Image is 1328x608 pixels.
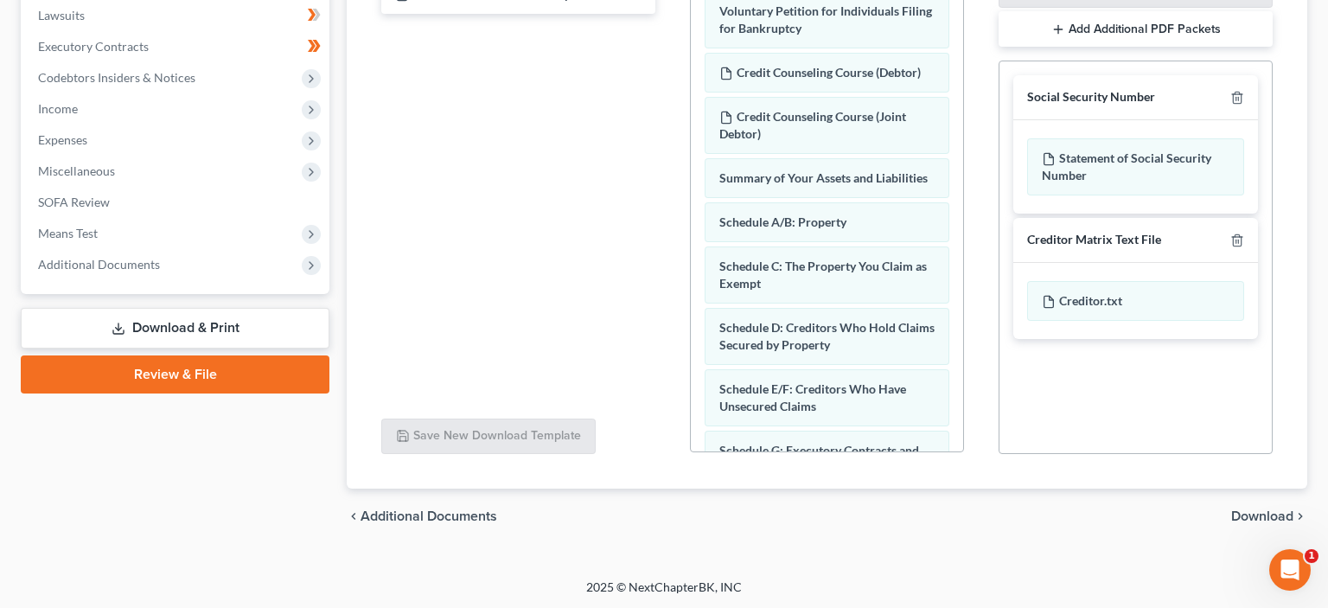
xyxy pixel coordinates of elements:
span: Means Test [38,226,98,240]
span: Voluntary Petition for Individuals Filing for Bankruptcy [719,3,932,35]
span: Lawsuits [38,8,85,22]
span: Schedule C: The Property You Claim as Exempt [719,259,927,291]
button: Download chevron_right [1231,509,1307,523]
span: SOFA Review [38,195,110,209]
button: Add Additional PDF Packets [999,11,1273,48]
span: Credit Counseling Course (Joint Debtor) [719,109,906,141]
div: Social Security Number [1027,89,1155,106]
span: Additional Documents [361,509,497,523]
div: Creditor Matrix Text File [1027,232,1161,248]
span: Schedule E/F: Creditors Who Have Unsecured Claims [719,381,906,413]
span: Executory Contracts [38,39,149,54]
span: Expenses [38,132,87,147]
span: 1 [1305,549,1318,563]
span: Credit Counseling Course (Debtor) [737,65,921,80]
span: Miscellaneous [38,163,115,178]
span: Additional Documents [38,257,160,272]
a: SOFA Review [24,187,329,218]
span: Income [38,101,78,116]
a: Review & File [21,355,329,394]
i: chevron_left [347,509,361,523]
div: Statement of Social Security Number [1027,138,1244,195]
span: Codebtors Insiders & Notices [38,70,195,85]
span: Schedule A/B: Property [719,214,846,229]
div: Creditor.txt [1027,281,1244,321]
iframe: Intercom live chat [1269,549,1311,591]
span: Summary of Your Assets and Liabilities [719,170,928,185]
button: Save New Download Template [381,419,596,455]
i: chevron_right [1293,509,1307,523]
span: Download [1231,509,1293,523]
a: chevron_left Additional Documents [347,509,497,523]
a: Download & Print [21,308,329,349]
span: Schedule G: Executory Contracts and Unexpired Leases [719,443,919,475]
span: Schedule D: Creditors Who Hold Claims Secured by Property [719,320,935,352]
a: Executory Contracts [24,31,329,62]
